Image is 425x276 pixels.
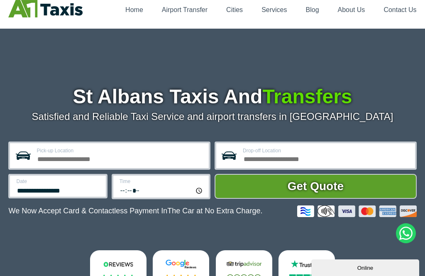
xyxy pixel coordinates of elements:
img: Tripadvisor [225,259,263,269]
label: Drop-off Location [243,148,410,153]
p: We Now Accept Card & Contactless Payment In [8,207,262,215]
iframe: chat widget [311,258,421,276]
a: Services [261,6,287,13]
img: Trustpilot [288,259,326,269]
span: The Car at No Extra Charge. [167,207,262,215]
img: Credit And Debit Cards [297,205,417,217]
span: Transfers [262,85,352,107]
a: Contact Us [383,6,416,13]
img: Google [162,259,200,269]
a: About Us [338,6,365,13]
a: Airport Transfer [162,6,208,13]
a: Cities [226,6,243,13]
label: Pick-up Location [37,148,204,153]
img: Reviews.io [99,259,137,269]
p: Satisfied and Reliable Taxi Service and airport transfers in [GEOGRAPHIC_DATA] [8,111,416,122]
a: Home [125,6,143,13]
label: Time [120,179,204,184]
label: Date [16,179,100,184]
button: Get Quote [215,174,416,199]
h1: St Albans Taxis And [8,87,416,107]
a: Blog [306,6,319,13]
